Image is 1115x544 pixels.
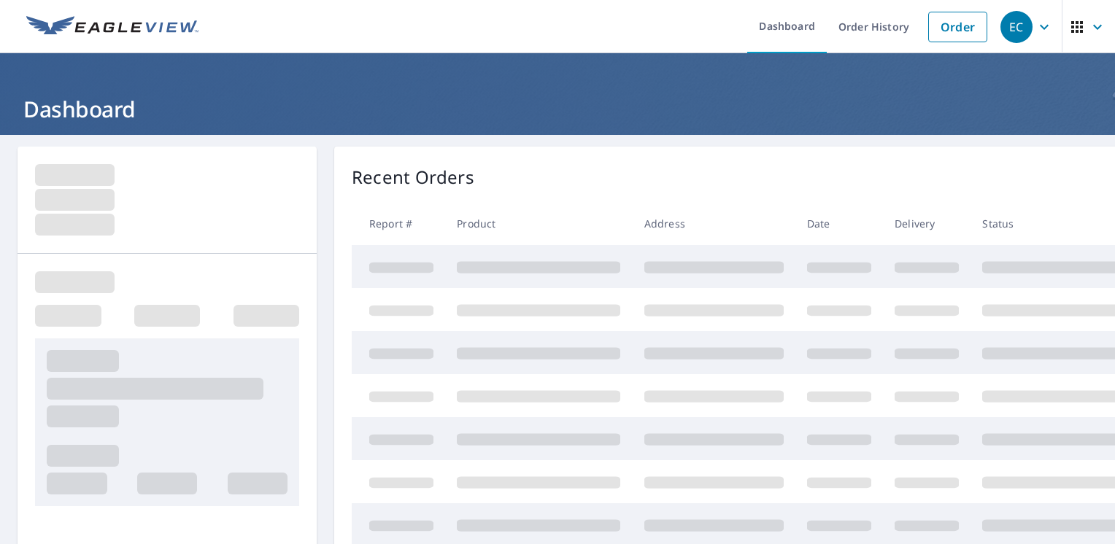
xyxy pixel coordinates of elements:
th: Address [633,202,795,245]
th: Product [445,202,632,245]
p: Recent Orders [352,164,474,190]
th: Report # [352,202,445,245]
a: Order [928,12,987,42]
th: Date [795,202,883,245]
th: Delivery [883,202,971,245]
img: EV Logo [26,16,198,38]
div: EC [1000,11,1033,43]
h1: Dashboard [18,94,1097,124]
